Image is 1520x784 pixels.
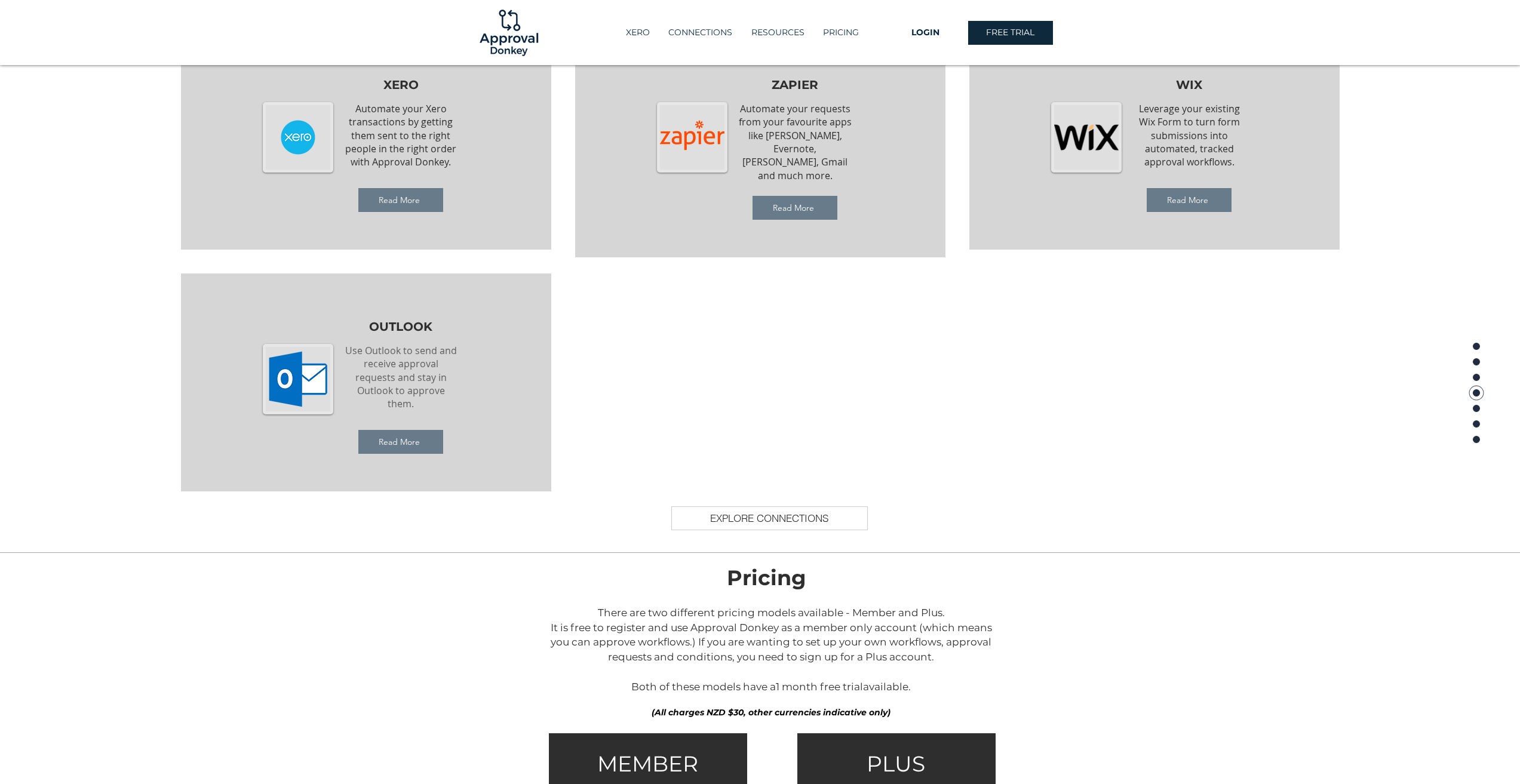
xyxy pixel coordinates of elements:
span: Read More [379,436,420,447]
img: Zapier_logo_square.png [660,105,724,170]
a: Read More [358,430,443,454]
a: FREE TRIAL [968,21,1053,45]
a: XERO [616,23,659,42]
img: Logo - Blue.png [266,105,330,170]
a: 1 month free trial [776,681,863,693]
a: CONNECTIONS [659,23,742,42]
a: EXPLORE CONNECTIONS [671,506,868,530]
a: Read More [358,188,443,212]
span: Read More [379,195,420,205]
img: Logo-01.png [477,1,541,65]
a: PRICING [813,23,868,42]
p: Use Outlook to send and receive approval requests and stay in Outlook to approve them. [343,344,459,411]
span: MEMBER [597,751,698,777]
span: Automate your requests from your favourite apps like [PERSON_NAME], Evernote, [PERSON_NAME], Gmai... [739,102,852,182]
img: PngItem_3398177 copy.png [1054,105,1119,170]
span: (All charges NZD $30, other currencies indicative only)​ [652,707,890,718]
span: WIX [1176,78,1202,92]
img: logo-outlook-34065.png [266,347,330,411]
div: RESOURCES [742,23,813,42]
span: LOGIN [911,27,939,39]
span: There are two different pricing models available - Member and Plus. It is free to register and us... [551,607,992,693]
span: ZAPIER [772,78,818,92]
p: XERO [620,23,656,42]
span: Read More [1167,195,1208,205]
a: Read More [1147,188,1232,212]
a: LOGIN [883,21,968,45]
span: Leverage your existing Wix Form to turn form submissions into automated, tracked approval workflows. [1139,102,1240,169]
p: RESOURCES [745,23,810,42]
span: Pricing [727,565,806,591]
span: XERO [383,78,419,92]
span: OUTLOOK [369,319,432,334]
span: PLUS [867,751,925,777]
a: Read More [753,196,837,220]
span: Automate your Xero transactions by getting them sent to the right people in the right order with ... [345,102,456,169]
nav: Site [601,23,883,42]
p: PRICING [817,23,865,42]
span: EXPLORE CONNECTIONS [710,512,828,524]
span: Read More [773,202,814,213]
span: FREE TRIAL [986,27,1034,39]
p: CONNECTIONS [662,23,738,42]
nav: Page [1468,339,1485,446]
